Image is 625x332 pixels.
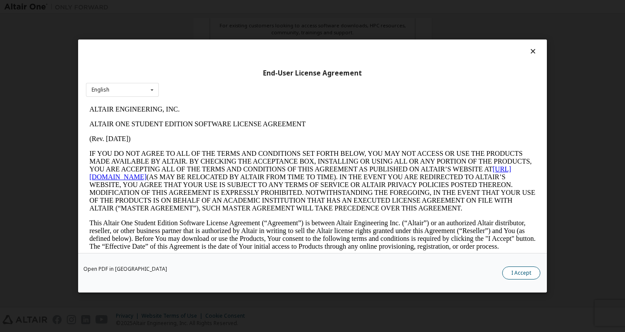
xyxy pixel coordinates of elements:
[3,3,450,11] p: ALTAIR ENGINEERING, INC.
[3,63,425,79] a: [URL][DOMAIN_NAME]
[86,69,539,78] div: End-User License Agreement
[92,87,109,92] div: English
[502,266,540,279] button: I Accept
[3,18,450,26] p: ALTAIR ONE STUDENT EDITION SOFTWARE LICENSE AGREEMENT
[3,48,450,110] p: IF YOU DO NOT AGREE TO ALL OF THE TERMS AND CONDITIONS SET FORTH BELOW, YOU MAY NOT ACCESS OR USE...
[3,33,450,41] p: (Rev. [DATE])
[3,117,450,148] p: This Altair One Student Edition Software License Agreement (“Agreement”) is between Altair Engine...
[83,266,167,272] a: Open PDF in [GEOGRAPHIC_DATA]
